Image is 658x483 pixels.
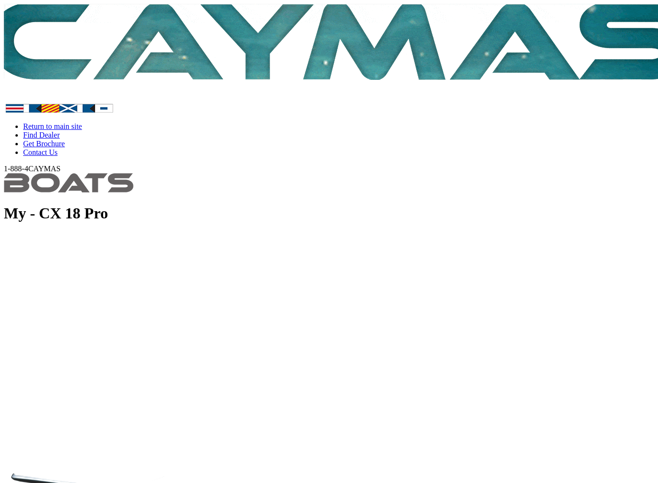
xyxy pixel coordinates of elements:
a: Find Dealer [23,131,60,139]
a: Get Brochure [23,140,65,148]
img: header-img-254127e0d71590253d4cf57f5b8b17b756bd278d0e62775bdf129cc0fd38fc60.png [4,173,133,192]
h1: My - CX 18 Pro [4,204,654,222]
a: Return to main site [23,122,82,130]
a: Contact Us [23,148,58,156]
img: white-logo-c9c8dbefe5ff5ceceb0f0178aa75bf4bb51f6bca0971e226c86eb53dfe498488.png [4,82,172,113]
div: 1-888-4CAYMAS [4,165,654,173]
